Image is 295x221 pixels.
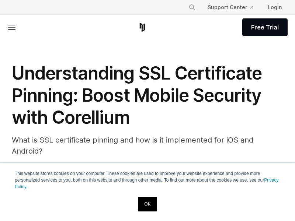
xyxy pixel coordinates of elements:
span: Free Trial [251,23,279,32]
a: OK [138,197,157,211]
p: This website stores cookies on your computer. These cookies are used to improve your website expe... [15,170,280,190]
a: Free Trial [242,18,288,36]
a: Corellium Home [138,23,147,32]
div: Navigation Menu [183,1,288,14]
span: What is SSL certificate pinning and how is it implemented for iOS and Android? [12,136,253,155]
a: Support Center [202,1,259,14]
span: Understanding SSL Certificate Pinning: Boost Mobile Security with Corellium [12,62,262,128]
button: Search [185,1,199,14]
a: Login [262,1,288,14]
